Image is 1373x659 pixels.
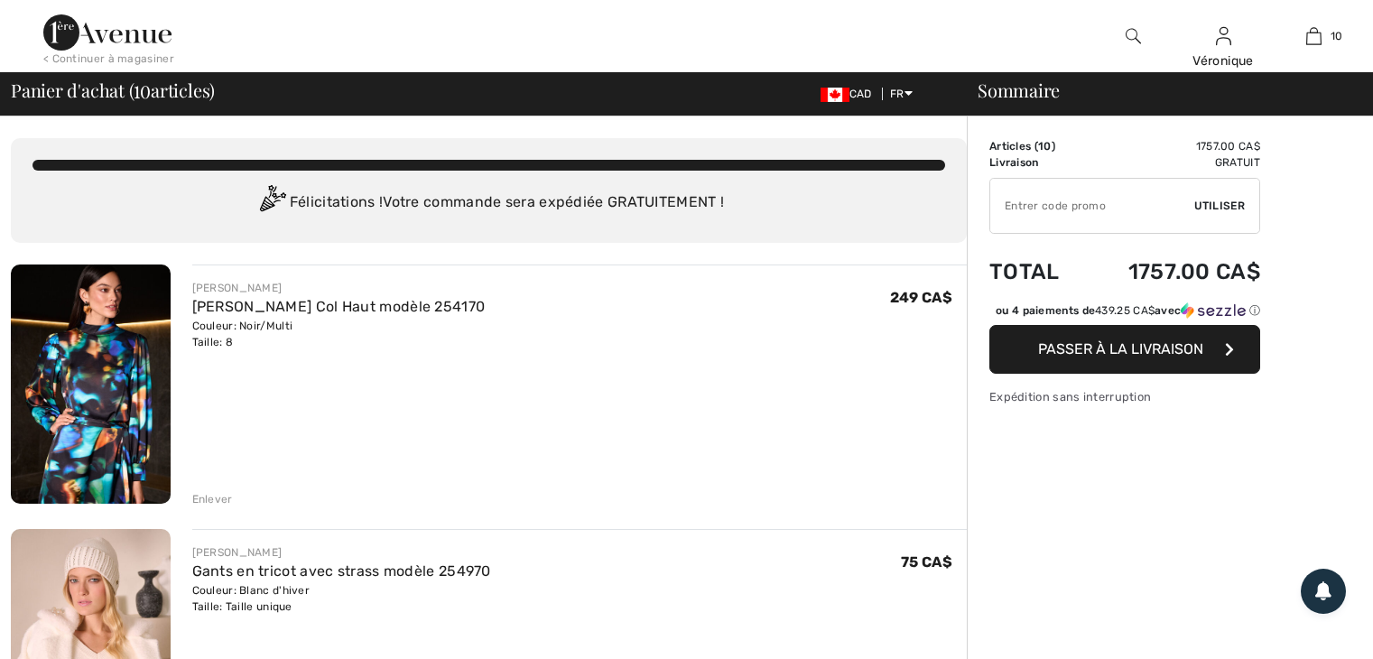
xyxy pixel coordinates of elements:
img: Canadian Dollar [821,88,849,102]
a: Gants en tricot avec strass modèle 254970 [192,562,491,580]
td: Articles ( ) [989,138,1083,154]
span: FR [890,88,913,100]
td: 1757.00 CA$ [1083,138,1260,154]
button: Passer à la livraison [989,325,1260,374]
span: 439.25 CA$ [1095,304,1155,317]
span: Panier d'achat ( articles) [11,81,215,99]
div: ou 4 paiements de avec [996,302,1260,319]
input: Code promo [990,179,1194,233]
span: 249 CA$ [890,289,952,306]
td: 1757.00 CA$ [1083,241,1260,302]
div: [PERSON_NAME] [192,280,486,296]
a: 10 [1269,25,1358,47]
td: Livraison [989,154,1083,171]
div: < Continuer à magasiner [43,51,174,67]
img: 1ère Avenue [43,14,172,51]
span: 10 [1331,28,1343,44]
span: 75 CA$ [901,553,952,571]
span: CAD [821,88,879,100]
span: Passer à la livraison [1038,340,1203,357]
div: Enlever [192,491,233,507]
td: Total [989,241,1083,302]
div: Sommaire [956,81,1362,99]
img: Mes infos [1216,25,1231,47]
div: ou 4 paiements de439.25 CA$avecSezzle Cliquez pour en savoir plus sur Sezzle [989,302,1260,325]
td: Gratuit [1083,154,1260,171]
span: Utiliser [1194,198,1245,214]
a: Se connecter [1216,27,1231,44]
span: 10 [1038,140,1052,153]
div: Véronique [1179,51,1267,70]
div: Couleur: Blanc d'hiver Taille: Taille unique [192,582,491,615]
a: [PERSON_NAME] Col Haut modèle 254170 [192,298,486,315]
div: [PERSON_NAME] [192,544,491,561]
div: Couleur: Noir/Multi Taille: 8 [192,318,486,350]
div: Félicitations ! Votre commande sera expédiée GRATUITEMENT ! [32,185,945,221]
img: Congratulation2.svg [254,185,290,221]
span: 10 [134,77,151,100]
img: recherche [1126,25,1141,47]
div: Expédition sans interruption [989,388,1260,405]
img: Robe Portefeuille Col Haut modèle 254170 [11,265,171,504]
img: Mon panier [1306,25,1322,47]
img: Sezzle [1181,302,1246,319]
